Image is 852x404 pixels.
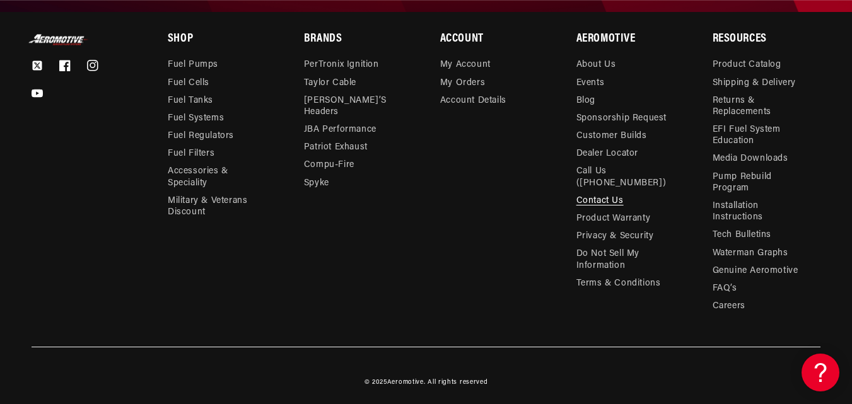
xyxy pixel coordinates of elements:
a: Fuel Filters [168,145,214,163]
a: Accessories & Speciality [168,163,266,192]
a: My Orders [440,74,485,92]
a: Account Details [440,92,506,110]
a: [PERSON_NAME]’s Headers [304,92,402,121]
a: My Account [440,59,491,74]
a: Do Not Sell My Information [576,245,675,274]
a: Product Catalog [713,59,781,74]
small: All rights reserved [428,379,487,386]
a: Call Us ([PHONE_NUMBER]) [576,163,675,192]
img: Aeromotive [27,34,90,46]
a: EFI Fuel System Education [713,121,811,150]
a: Sponsorship Request [576,110,667,127]
a: JBA Performance [304,121,376,139]
a: Spyke [304,175,329,192]
a: Shipping & Delivery [713,74,796,92]
a: Fuel Cells [168,74,209,92]
a: Media Downloads [713,150,788,168]
a: Tech Bulletins [713,226,771,244]
a: Fuel Regulators [168,127,234,145]
a: Taylor Cable [304,74,356,92]
a: Privacy & Security [576,228,654,245]
a: Product Warranty [576,210,651,228]
a: Pump Rebuild Program [713,168,811,197]
a: Contact Us [576,192,624,210]
small: © 2025 . [365,379,426,386]
a: Customer Builds [576,127,647,145]
a: Aeromotive [387,379,424,386]
a: Patriot Exhaust [304,139,368,156]
a: Fuel Systems [168,110,224,127]
a: Careers [713,297,745,315]
a: Fuel Tanks [168,92,213,110]
a: About Us [576,59,616,74]
a: FAQ’s [713,280,737,297]
a: PerTronix Ignition [304,59,379,74]
a: Installation Instructions [713,197,811,226]
a: Blog [576,92,595,110]
a: Military & Veterans Discount [168,192,276,221]
a: Compu-Fire [304,156,354,174]
a: Fuel Pumps [168,59,218,74]
a: Terms & Conditions [576,275,661,292]
a: Events [576,74,605,92]
a: Waterman Graphs [713,245,788,262]
a: Genuine Aeromotive [713,262,798,280]
a: Returns & Replacements [713,92,811,121]
a: Dealer Locator [576,145,638,163]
